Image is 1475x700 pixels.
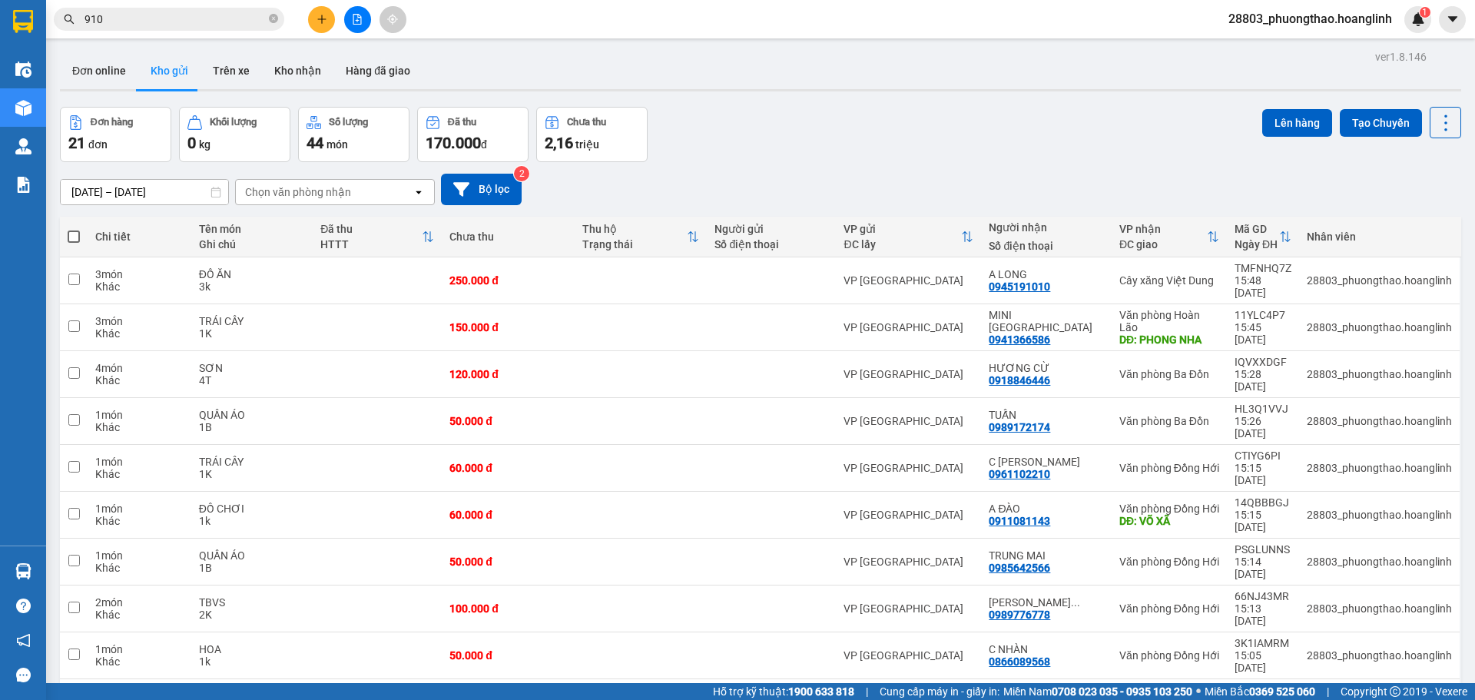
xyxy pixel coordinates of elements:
div: Văn phòng Đồng Hới [1119,462,1219,474]
div: TRÁI CÂY [199,315,306,327]
div: 14QBBBGJ [1235,496,1291,509]
div: 28803_phuongthao.hoanglinh [1307,602,1452,615]
span: 28803_phuongthao.hoanglinh [1216,9,1404,28]
div: DĐ: PHONG NHA [1119,333,1219,346]
div: 1k [199,655,306,668]
div: VP nhận [1119,223,1207,235]
div: Trạng thái [582,238,688,250]
div: ver 1.8.146 [1375,48,1427,65]
div: 1 món [95,456,183,468]
div: VP [GEOGRAPHIC_DATA] [844,368,973,380]
div: C GIANG ĐH [989,456,1104,468]
span: caret-down [1446,12,1460,26]
th: Toggle SortBy [1227,217,1299,257]
th: Toggle SortBy [313,217,442,257]
div: Khác [95,280,183,293]
img: warehouse-icon [15,61,31,78]
div: HUY HOÀNG 0912325628 [989,596,1104,609]
strong: 0708 023 035 - 0935 103 250 [1052,685,1192,698]
div: 0961102210 [989,468,1050,480]
div: 0911081143 [989,515,1050,527]
div: HOA [199,643,306,655]
strong: 1900 633 818 [788,685,854,698]
span: close-circle [269,12,278,27]
div: 15:48 [DATE] [1235,274,1291,299]
button: Bộ lọc [441,174,522,205]
button: Đơn hàng21đơn [60,107,171,162]
button: Số lượng44món [298,107,409,162]
button: Đơn online [60,52,138,89]
span: | [1327,683,1329,700]
div: 15:13 [DATE] [1235,602,1291,627]
div: Khác [95,374,183,386]
div: HƯƠNG CỪ [989,362,1104,374]
div: Nhân viên [1307,231,1452,243]
img: solution-icon [15,177,31,193]
span: 2,16 [545,134,573,152]
div: 15:14 [DATE] [1235,556,1291,580]
span: question-circle [16,599,31,613]
div: MINI ĐAN ANH [989,309,1104,333]
div: 0945191010 [989,280,1050,293]
div: 28803_phuongthao.hoanglinh [1307,649,1452,662]
div: DĐ: VÕ XÃ [1119,515,1219,527]
div: VP [GEOGRAPHIC_DATA] [844,556,973,568]
div: QUẦN ÁO [199,409,306,421]
button: file-add [344,6,371,33]
div: 2 món [95,596,183,609]
span: aim [387,14,398,25]
button: Trên xe [201,52,262,89]
div: 28803_phuongthao.hoanglinh [1307,462,1452,474]
div: 50.000 đ [449,556,567,568]
span: copyright [1390,686,1400,697]
span: | [866,683,868,700]
div: 1B [199,421,306,433]
img: warehouse-icon [15,563,31,579]
div: Số lượng [329,117,368,128]
span: Miền Bắc [1205,683,1315,700]
div: Khác [95,468,183,480]
div: ĐỒ ĂN [199,268,306,280]
span: kg [199,138,210,151]
div: 1k [199,515,306,527]
button: Chưa thu2,16 triệu [536,107,648,162]
div: 0866089568 [989,655,1050,668]
div: 50.000 đ [449,649,567,662]
div: 28803_phuongthao.hoanglinh [1307,274,1452,287]
div: Văn phòng Đồng Hới [1119,602,1219,615]
div: 0989776778 [989,609,1050,621]
div: Chưa thu [449,231,567,243]
div: VP gửi [844,223,961,235]
button: Đã thu170.000đ [417,107,529,162]
span: ⚪️ [1196,688,1201,695]
div: VP [GEOGRAPHIC_DATA] [844,602,973,615]
div: 1 món [95,549,183,562]
div: Đã thu [448,117,476,128]
div: Văn phòng Ba Đồn [1119,415,1219,427]
div: VP [GEOGRAPHIC_DATA] [844,321,973,333]
div: 15:15 [DATE] [1235,509,1291,533]
div: Chưa thu [567,117,606,128]
button: Khối lượng0kg [179,107,290,162]
div: TRÁI CÂY [199,456,306,468]
div: VP [GEOGRAPHIC_DATA] [844,462,973,474]
span: đ [481,138,487,151]
strong: 0369 525 060 [1249,685,1315,698]
span: file-add [352,14,363,25]
div: 0918846446 [989,374,1050,386]
span: đơn [88,138,108,151]
span: 21 [68,134,85,152]
th: Toggle SortBy [836,217,981,257]
div: Khác [95,421,183,433]
div: 28803_phuongthao.hoanglinh [1307,368,1452,380]
span: 1 [1422,7,1427,18]
span: 0 [187,134,196,152]
div: Cây xăng Việt Dung [1119,274,1219,287]
div: 1K [199,327,306,340]
div: 15:15 [DATE] [1235,462,1291,486]
div: VP [GEOGRAPHIC_DATA] [844,509,973,521]
div: Đã thu [320,223,422,235]
button: Hàng đã giao [333,52,423,89]
sup: 2 [514,166,529,181]
th: Toggle SortBy [1112,217,1227,257]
